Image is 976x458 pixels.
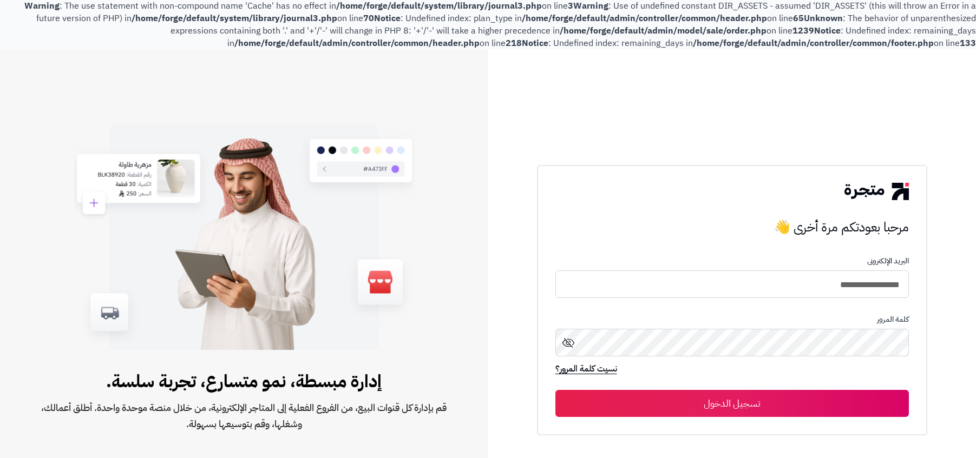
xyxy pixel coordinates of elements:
span: قم بإدارة كل قنوات البيع، من الفروع الفعلية إلى المتاجر الإلكترونية، من خلال منصة موحدة واحدة. أط... [35,400,454,432]
span: إدارة مبسطة، نمو متسارع، تجربة سلسة. [35,368,454,394]
b: Notice [814,24,841,37]
b: 1239 [792,24,814,37]
b: /home/forge/default/system/library/journal3.php [132,12,337,25]
b: 65 [793,12,804,25]
button: تسجيل الدخول [555,390,909,417]
a: نسيت كلمة المرور؟ [555,362,617,377]
img: logo-2.png [844,183,908,200]
b: Unknown [804,12,843,25]
b: /home/forge/default/admin/controller/common/header.php [522,12,767,25]
b: /home/forge/default/admin/controller/common/header.php [234,37,480,50]
b: /home/forge/default/admin/model/sale/order.php [560,24,767,37]
b: 70 [363,12,374,25]
b: Notice [522,37,548,50]
p: البريد الإلكترونى [555,257,909,265]
h3: مرحبا بعودتكم مرة أخرى 👋 [555,216,909,238]
b: /home/forge/default/admin/controller/common/footer.php [693,37,934,50]
b: Notice [374,12,401,25]
b: 218 [506,37,522,50]
b: 133 [960,37,976,50]
p: كلمة المرور [555,315,909,324]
